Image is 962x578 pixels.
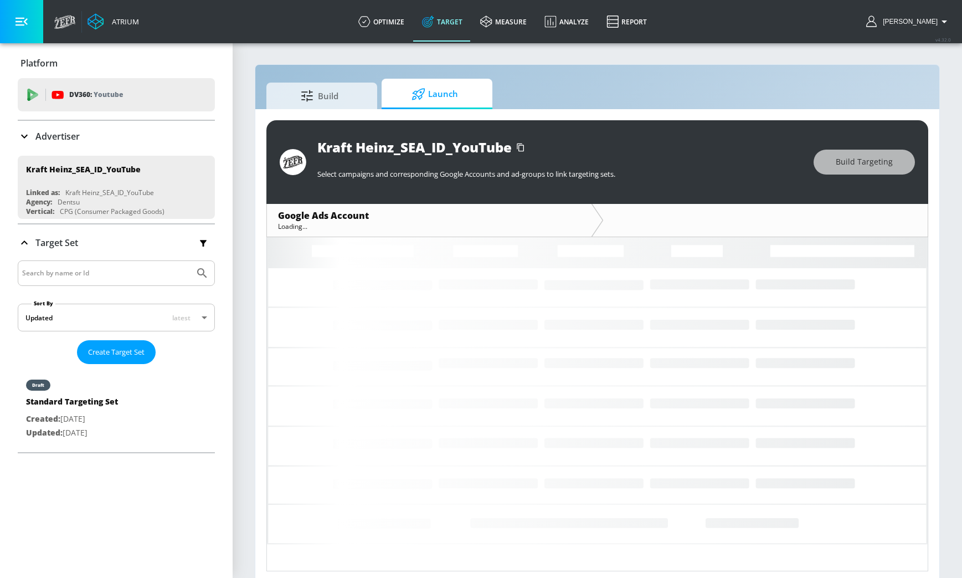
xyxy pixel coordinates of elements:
div: Platform [18,48,215,79]
div: Atrium [107,17,139,27]
p: DV360: [69,89,123,101]
button: [PERSON_NAME] [866,15,951,28]
div: Kraft Heinz_SEA_ID_YouTube [317,138,512,156]
nav: list of Target Set [18,364,215,452]
a: Target [413,2,471,42]
div: draft [32,382,44,388]
span: Updated: [26,427,63,438]
div: DV360: Youtube [18,78,215,111]
div: draftStandard Targeting SetCreated:[DATE]Updated:[DATE] [18,369,215,448]
div: Google Ads AccountLoading... [267,204,591,237]
div: CPG (Consumer Packaged Goods) [60,207,164,216]
span: Created: [26,413,60,424]
div: Google Ads Account [278,209,580,222]
div: Target Set [18,224,215,261]
span: login as: michael.villalobos@zefr.com [878,18,938,25]
input: Search by name or Id [22,266,190,280]
div: Standard Targeting Set [26,396,118,412]
div: Kraft Heinz_SEA_ID_YouTube [65,188,154,197]
div: Loading... [278,222,580,231]
span: Build [277,83,362,109]
a: Atrium [88,13,139,30]
a: optimize [349,2,413,42]
a: Report [598,2,656,42]
p: Youtube [94,89,123,100]
div: Kraft Heinz_SEA_ID_YouTube [26,164,141,175]
span: v 4.32.0 [935,37,951,43]
span: Create Target Set [88,346,145,359]
p: Target Set [35,237,78,249]
a: measure [471,2,536,42]
div: Target Set [18,260,215,452]
span: latest [172,313,191,323]
button: Create Target Set [77,340,156,364]
div: Vertical: [26,207,54,216]
p: [DATE] [26,426,118,440]
p: Select campaigns and corresponding Google Accounts and ad-groups to link targeting sets. [317,169,802,179]
p: [DATE] [26,412,118,426]
div: Agency: [26,197,52,207]
p: Platform [20,57,58,69]
a: Analyze [536,2,598,42]
div: Kraft Heinz_SEA_ID_YouTubeLinked as:Kraft Heinz_SEA_ID_YouTubeAgency:DentsuVertical:CPG (Consumer... [18,156,215,219]
div: Updated [25,313,53,323]
div: Dentsu [58,197,80,207]
span: Launch [393,81,477,108]
label: Sort By [32,300,55,307]
div: Linked as: [26,188,60,197]
p: Advertiser [35,130,80,142]
div: Advertiser [18,121,215,152]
